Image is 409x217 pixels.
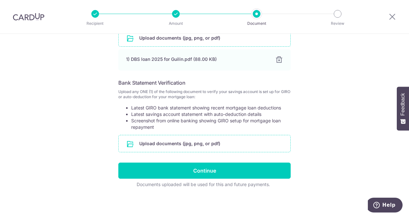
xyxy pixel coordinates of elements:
div: Upload documents (jpg, png, or pdf) [118,29,291,47]
li: Latest savings account statement with auto-deduction details [131,111,291,118]
span: Feedback [400,93,406,116]
li: Latest GIRO bank statement showing recent mortgage loan deductions [131,105,291,111]
li: Screenshot from online banking showing GIRO setup for mortgage loan repayment [131,118,291,130]
div: 1) DBS loan 2025 for Guilin.pdf (88.00 KB) [126,56,268,62]
h6: Bank Statement Verification [118,79,291,87]
input: Continue [118,163,291,179]
div: Upload documents (jpg, png, or pdf) [118,135,291,152]
p: Document [233,20,280,27]
div: Documents uploaded will be used for this and future payments. [118,181,288,188]
p: Amount [152,20,200,27]
iframe: Opens a widget where you can find more information [368,198,403,214]
p: Review [314,20,361,27]
button: Feedback - Show survey [397,87,409,130]
img: CardUp [13,13,44,21]
p: Recipient [71,20,119,27]
p: Upload any ONE (1) of the following document to verify your savings account is set up for GIRO or... [118,89,291,99]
